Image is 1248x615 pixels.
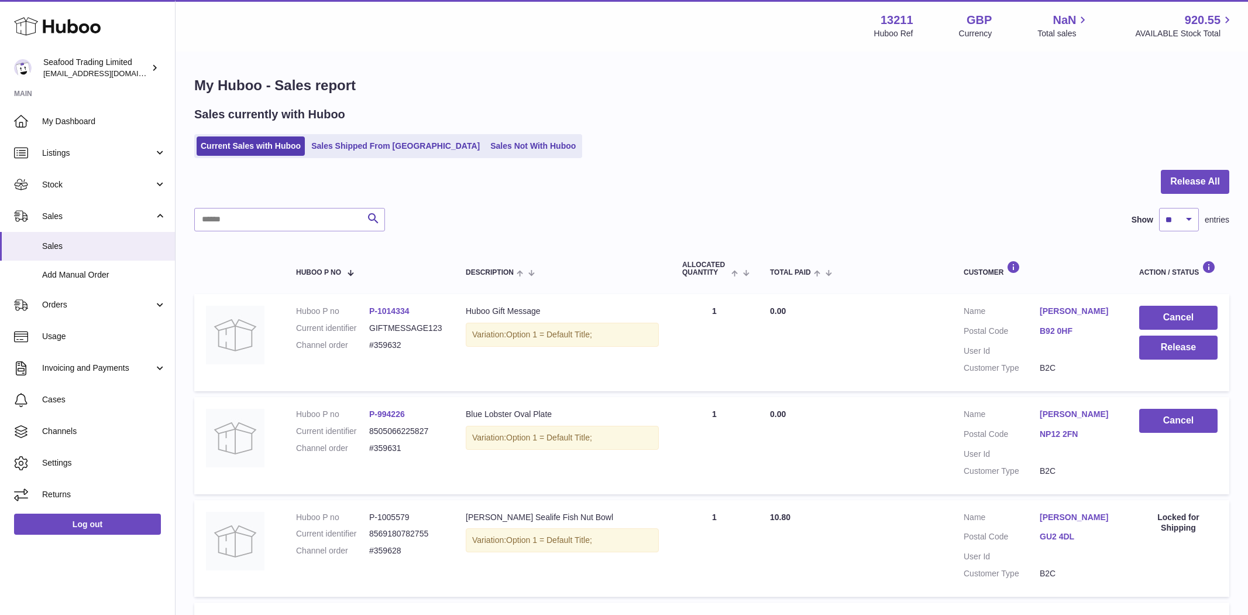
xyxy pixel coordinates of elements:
td: 1 [671,397,758,494]
strong: GBP [967,12,992,28]
dt: Name [964,512,1040,526]
a: [PERSON_NAME] [1040,306,1116,317]
div: Variation: [466,323,659,347]
a: Sales Not With Huboo [486,136,580,156]
dt: User Id [964,551,1040,562]
span: Total sales [1037,28,1089,39]
a: 920.55 AVAILABLE Stock Total [1135,12,1234,39]
span: 0.00 [770,409,786,419]
dt: Postal Code [964,531,1040,545]
span: Sales [42,241,166,252]
a: B92 0HF [1040,326,1116,337]
div: Blue Lobster Oval Plate [466,409,659,420]
span: Cases [42,394,166,405]
span: AVAILABLE Stock Total [1135,28,1234,39]
dt: User Id [964,346,1040,357]
dt: User Id [964,449,1040,460]
td: 1 [671,500,758,597]
dt: Huboo P no [296,512,369,523]
span: 920.55 [1185,12,1221,28]
span: Add Manual Order [42,269,166,281]
span: NaN [1053,12,1076,28]
div: Customer [964,261,1116,276]
dt: Channel order [296,443,369,454]
span: Description [466,269,514,276]
a: NaN Total sales [1037,12,1089,39]
dt: Name [964,409,1040,423]
dt: Customer Type [964,568,1040,579]
button: Release [1139,336,1218,360]
dd: #359628 [369,545,442,556]
span: Orders [42,299,154,310]
span: Option 1 = Default Title; [506,433,592,442]
dd: GIFTMESSAGE123 [369,323,442,334]
span: Listings [42,148,154,159]
span: Invoicing and Payments [42,363,154,374]
a: GU2 4DL [1040,531,1116,542]
span: My Dashboard [42,116,166,127]
dd: B2C [1040,466,1116,477]
span: ALLOCATED Quantity [682,261,728,276]
dd: 8505066225827 [369,426,442,437]
dt: Postal Code [964,326,1040,340]
span: Option 1 = Default Title; [506,535,592,545]
dd: B2C [1040,568,1116,579]
span: entries [1205,214,1229,225]
span: Usage [42,331,166,342]
dt: Channel order [296,340,369,351]
a: NP12 2FN [1040,429,1116,440]
a: [PERSON_NAME] [1040,512,1116,523]
dt: Current identifier [296,426,369,437]
span: Option 1 = Default Title; [506,330,592,339]
h1: My Huboo - Sales report [194,76,1229,95]
span: Huboo P no [296,269,341,276]
a: Sales Shipped From [GEOGRAPHIC_DATA] [307,136,484,156]
span: Sales [42,211,154,222]
dd: #359631 [369,443,442,454]
dt: Huboo P no [296,409,369,420]
button: Cancel [1139,409,1218,433]
span: Stock [42,179,154,190]
div: Action / Status [1139,261,1218,276]
h2: Sales currently with Huboo [194,107,345,122]
dt: Current identifier [296,323,369,334]
span: 0.00 [770,306,786,316]
img: no-photo.jpg [206,409,264,467]
a: [PERSON_NAME] [1040,409,1116,420]
span: Channels [42,426,166,437]
dt: Huboo P no [296,306,369,317]
div: Seafood Trading Limited [43,57,149,79]
dt: Customer Type [964,363,1040,374]
a: P-1014334 [369,306,410,316]
span: Total paid [770,269,811,276]
dd: B2C [1040,363,1116,374]
dd: #359632 [369,340,442,351]
label: Show [1132,214,1153,225]
button: Cancel [1139,306,1218,330]
div: [PERSON_NAME] Sealife Fish Nut Bowl [466,512,659,523]
span: Settings [42,457,166,469]
button: Release All [1161,170,1229,194]
div: Currency [959,28,992,39]
a: P-994226 [369,409,405,419]
div: Locked for Shipping [1139,512,1218,534]
span: 10.80 [770,512,790,522]
dt: Postal Code [964,429,1040,443]
dt: Name [964,306,1040,320]
span: Returns [42,489,166,500]
strong: 13211 [881,12,913,28]
dt: Channel order [296,545,369,556]
div: Variation: [466,528,659,552]
div: Huboo Gift Message [466,306,659,317]
dt: Customer Type [964,466,1040,477]
a: Log out [14,514,161,535]
img: no-photo.jpg [206,306,264,364]
dt: Current identifier [296,528,369,539]
td: 1 [671,294,758,391]
span: [EMAIL_ADDRESS][DOMAIN_NAME] [43,69,172,78]
img: no-photo.jpg [206,512,264,570]
img: internalAdmin-13211@internal.huboo.com [14,59,32,77]
a: Current Sales with Huboo [197,136,305,156]
dd: P-1005579 [369,512,442,523]
div: Variation: [466,426,659,450]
